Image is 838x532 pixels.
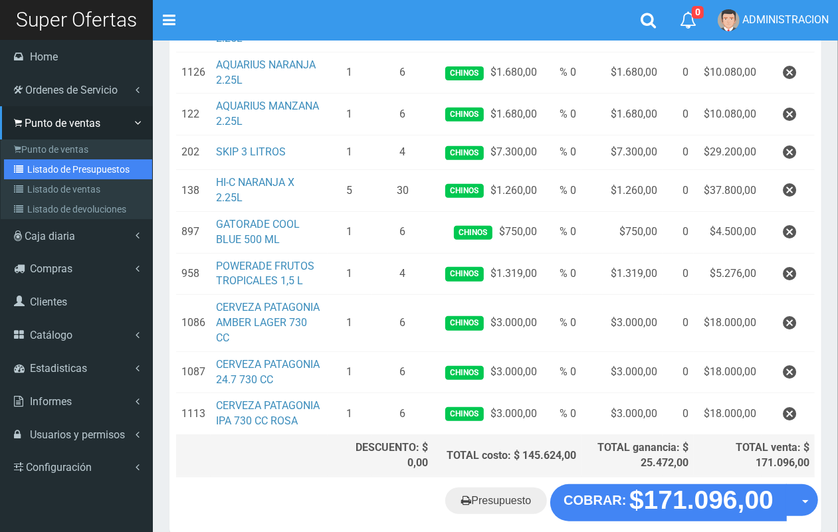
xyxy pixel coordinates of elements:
[581,295,663,352] td: $3.000,00
[445,184,483,198] span: Chinos
[542,393,581,435] td: % 0
[216,301,320,344] a: CERVEZA PATAGONIA AMBER LAGER 730 CC
[663,351,694,393] td: 0
[542,135,581,170] td: % 0
[694,94,762,135] td: $10.080,00
[30,296,67,308] span: Clientes
[328,170,371,212] td: 5
[433,253,542,295] td: $1.319,00
[371,52,433,94] td: 6
[663,52,694,94] td: 0
[176,393,211,435] td: 1113
[663,211,694,253] td: 0
[216,145,286,158] a: SKIP 3 LITROS
[25,117,100,130] span: Punto de ventas
[581,52,663,94] td: $1.680,00
[30,428,125,441] span: Usuarios y permisos
[30,50,58,63] span: Home
[328,295,371,352] td: 1
[663,253,694,295] td: 0
[542,295,581,352] td: % 0
[216,358,320,386] a: CERVEZA PATAGONIA 24.7 730 CC
[371,135,433,170] td: 4
[176,170,211,212] td: 138
[176,253,211,295] td: 958
[216,58,316,86] a: AQUARIUS NARANJA 2.25L
[694,393,762,435] td: $18.000,00
[581,253,663,295] td: $1.319,00
[663,135,694,170] td: 0
[699,440,809,471] div: TOTAL venta: $ 171.096,00
[542,94,581,135] td: % 0
[581,351,663,393] td: $3.000,00
[328,253,371,295] td: 1
[176,351,211,393] td: 1087
[333,440,428,471] div: DESCUENTO: $ 0,00
[30,362,87,375] span: Estadisticas
[328,211,371,253] td: 1
[454,226,492,240] span: Chinos
[176,295,211,352] td: 1086
[433,135,542,170] td: $7.300,00
[694,351,762,393] td: $18.000,00
[445,146,483,160] span: Chinos
[564,493,626,507] strong: COBRAR:
[445,366,483,380] span: Chinos
[176,211,211,253] td: 897
[445,488,547,514] a: Presupuesto
[439,448,576,464] div: TOTAL costo: $ 145.624,00
[694,170,762,212] td: $37.800,00
[445,66,483,80] span: Chinos
[25,230,75,242] span: Caja diaria
[216,399,320,427] a: CERVEZA PATAGONIA IPA 730 CC ROSA
[4,159,152,179] a: Listado de Presupuestos
[742,13,829,26] span: ADMINISTRACION
[328,393,371,435] td: 1
[328,351,371,393] td: 1
[176,94,211,135] td: 122
[550,484,787,521] button: COBRAR: $171.096,00
[176,135,211,170] td: 202
[328,52,371,94] td: 1
[216,100,319,128] a: AQUARIUS MANZANA 2.25L
[542,52,581,94] td: % 0
[433,170,542,212] td: $1.260,00
[445,316,483,330] span: Chinos
[542,253,581,295] td: % 0
[542,170,581,212] td: % 0
[542,211,581,253] td: % 0
[16,8,137,31] span: Super Ofertas
[371,253,433,295] td: 4
[4,179,152,199] a: Listado de ventas
[587,440,688,471] div: TOTAL ganancia: $ 25.472,00
[433,211,542,253] td: $750,00
[433,351,542,393] td: $3.000,00
[26,461,92,474] span: Configuración
[581,94,663,135] td: $1.680,00
[663,393,694,435] td: 0
[30,329,72,341] span: Catálogo
[694,253,762,295] td: $5.276,00
[694,135,762,170] td: $29.200,00
[581,211,663,253] td: $750,00
[433,94,542,135] td: $1.680,00
[542,351,581,393] td: % 0
[216,17,294,44] a: AQUARIUS PERA 2.25L
[694,52,762,94] td: $10.080,00
[371,393,433,435] td: 6
[4,199,152,219] a: Listado de devoluciones
[663,295,694,352] td: 0
[692,6,704,19] span: 0
[694,295,762,352] td: $18.000,00
[4,139,152,159] a: Punto de ventas
[371,351,433,393] td: 6
[371,295,433,352] td: 6
[663,170,694,212] td: 0
[328,94,371,135] td: 1
[371,211,433,253] td: 6
[581,170,663,212] td: $1.260,00
[445,407,483,421] span: Chinos
[371,94,433,135] td: 6
[30,262,72,275] span: Compras
[663,94,694,135] td: 0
